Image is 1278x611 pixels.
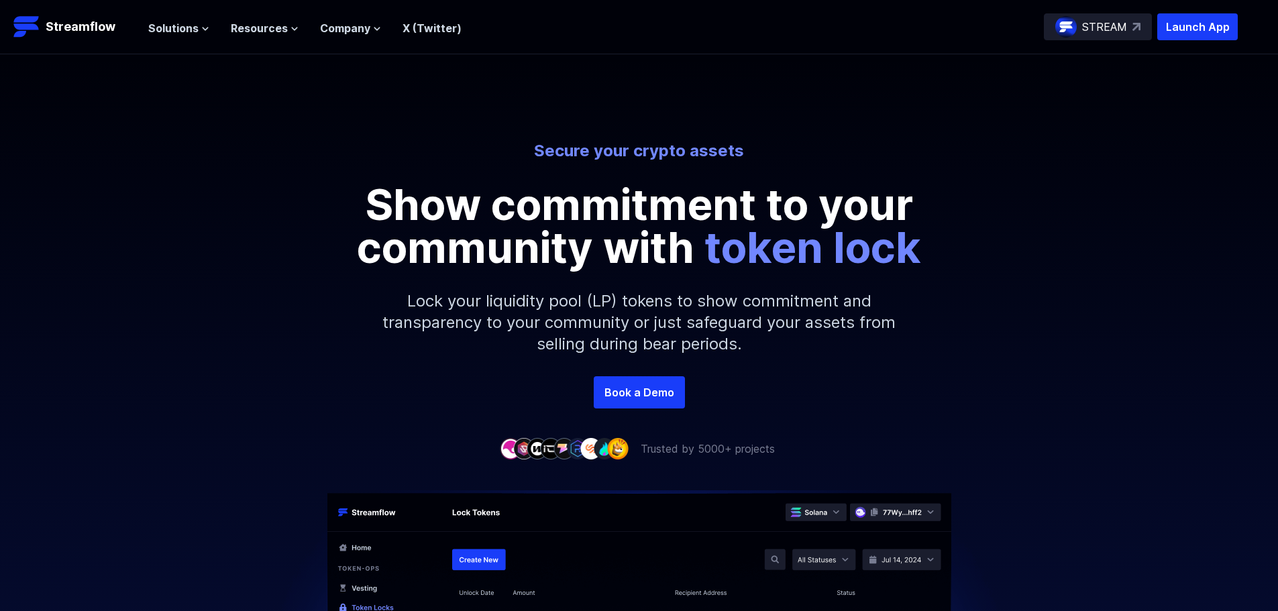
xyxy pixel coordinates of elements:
span: token lock [704,221,921,273]
img: company-4 [540,438,562,459]
p: STREAM [1082,19,1127,35]
span: Company [320,20,370,36]
img: company-6 [567,438,588,459]
button: Solutions [148,20,209,36]
p: Trusted by 5000+ projects [641,441,775,457]
img: company-5 [553,438,575,459]
span: Resources [231,20,288,36]
button: Company [320,20,381,36]
a: Book a Demo [594,376,685,408]
img: streamflow-logo-circle.png [1055,16,1077,38]
img: Streamflow Logo [13,13,40,40]
p: Lock your liquidity pool (LP) tokens to show commitment and transparency to your community or jus... [351,269,928,376]
p: Show commitment to your community with [337,183,941,269]
img: top-right-arrow.svg [1132,23,1140,31]
p: Streamflow [46,17,115,36]
a: STREAM [1044,13,1152,40]
a: X (Twitter) [403,21,462,35]
button: Launch App [1157,13,1238,40]
img: company-2 [513,438,535,459]
img: company-9 [607,438,629,459]
a: Streamflow [13,13,135,40]
button: Resources [231,20,299,36]
span: Solutions [148,20,199,36]
p: Secure your crypto assets [268,140,1011,162]
img: company-3 [527,438,548,459]
img: company-1 [500,438,521,459]
img: company-8 [594,438,615,459]
img: company-7 [580,438,602,459]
